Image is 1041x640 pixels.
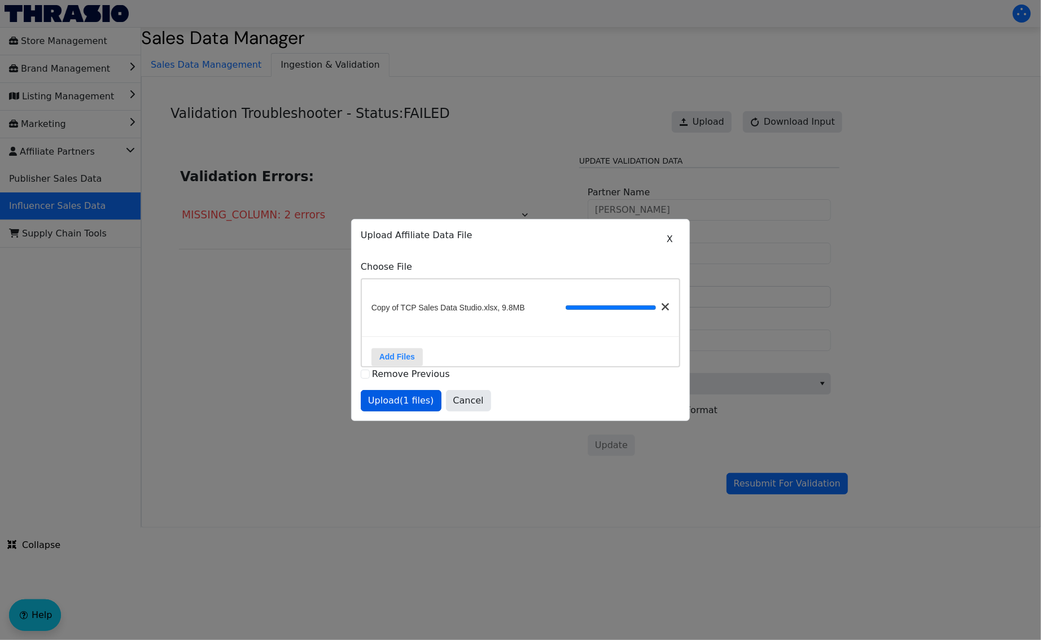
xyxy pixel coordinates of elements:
span: Upload (1 files) [368,394,434,407]
button: Upload(1 files) [361,390,441,411]
p: Upload Affiliate Data File [361,229,680,242]
span: Copy of TCP Sales Data Studio.xlsx, 9.8MB [371,302,525,314]
label: Add Files [371,348,423,366]
label: Choose File [361,260,680,274]
label: Remove Previous [372,369,450,379]
button: Cancel [446,390,491,411]
span: X [667,233,673,246]
span: Cancel [453,394,484,407]
button: X [659,229,680,250]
